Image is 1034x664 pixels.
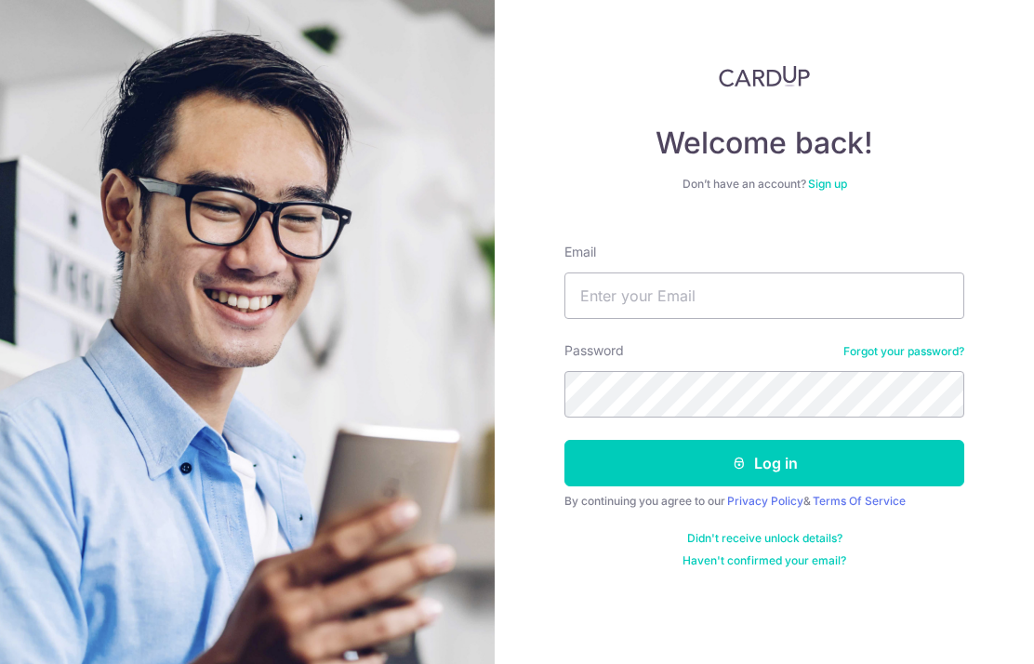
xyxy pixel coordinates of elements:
[727,494,803,508] a: Privacy Policy
[564,341,624,360] label: Password
[719,65,810,87] img: CardUp Logo
[687,531,842,546] a: Didn't receive unlock details?
[683,553,846,568] a: Haven't confirmed your email?
[813,494,906,508] a: Terms Of Service
[808,177,847,191] a: Sign up
[843,344,964,359] a: Forgot your password?
[564,440,964,486] button: Log in
[564,272,964,319] input: Enter your Email
[564,243,596,261] label: Email
[564,494,964,509] div: By continuing you agree to our &
[564,177,964,192] div: Don’t have an account?
[564,125,964,162] h4: Welcome back!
